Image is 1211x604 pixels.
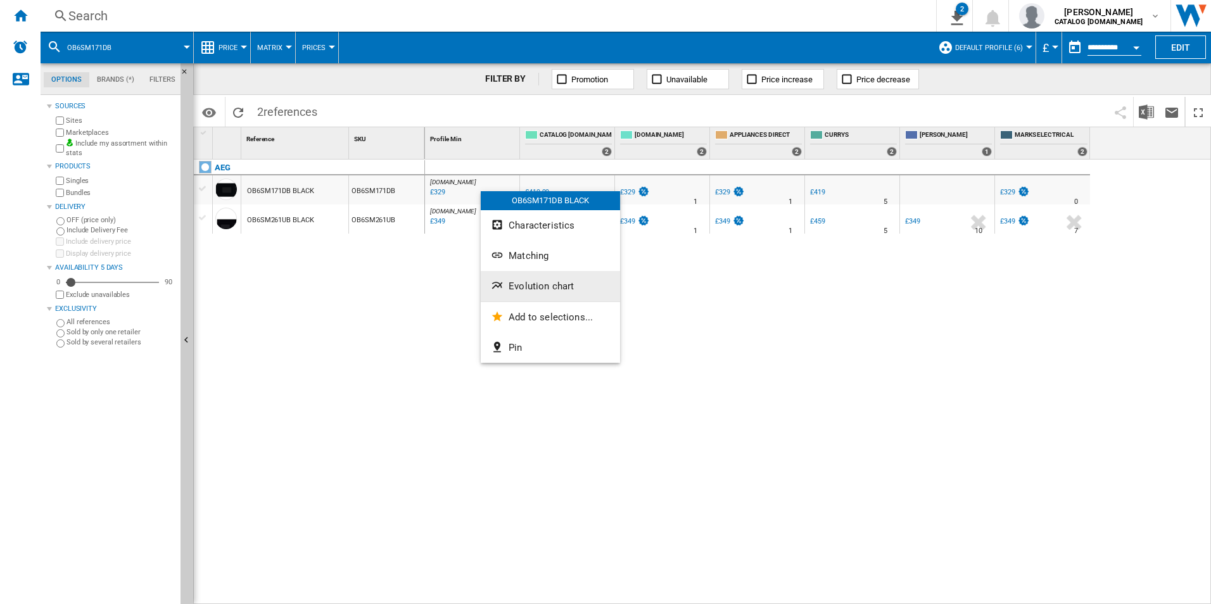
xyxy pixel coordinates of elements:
[509,342,522,353] span: Pin
[481,191,620,210] div: OB6SM171DB BLACK
[481,241,620,271] button: Matching
[509,250,548,261] span: Matching
[509,280,574,292] span: Evolution chart
[509,220,574,231] span: Characteristics
[481,271,620,301] button: Evolution chart
[481,332,620,363] button: Pin...
[481,302,620,332] button: Add to selections...
[481,210,620,241] button: Characteristics
[509,311,593,323] span: Add to selections...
